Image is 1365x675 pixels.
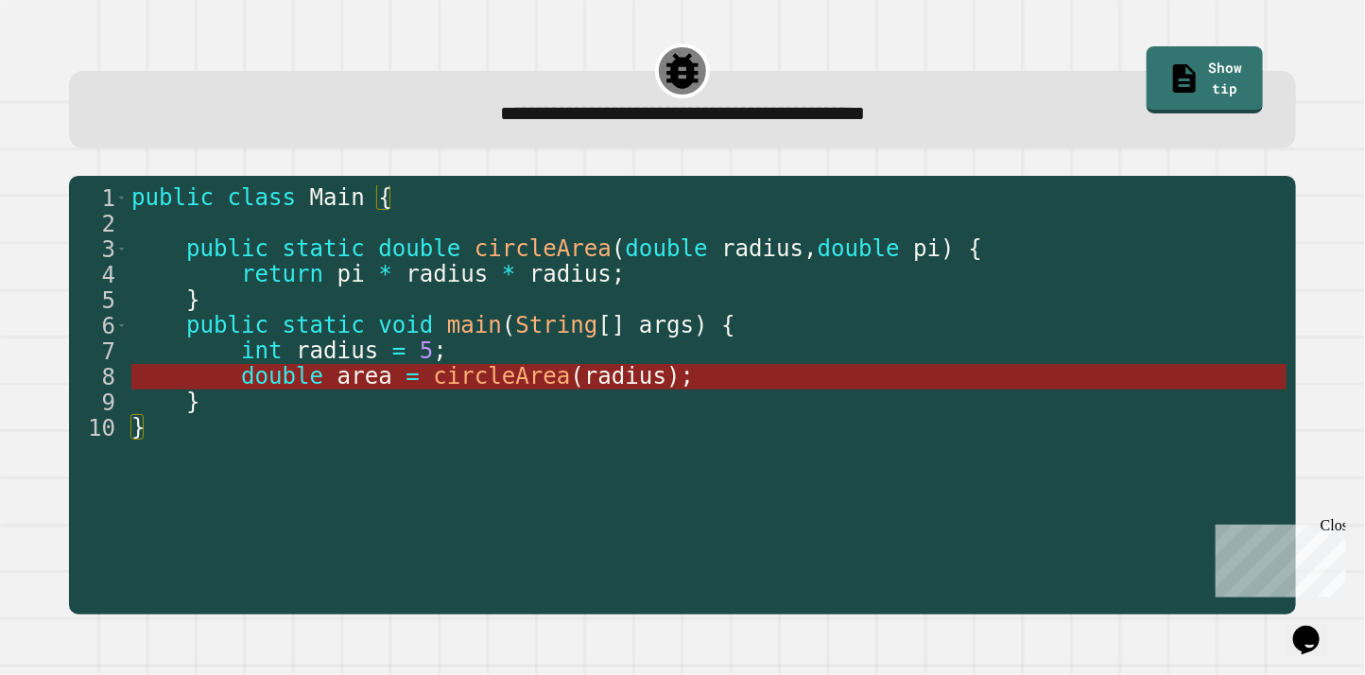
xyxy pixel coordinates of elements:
span: public [186,312,268,338]
span: String [516,312,598,338]
span: pi [914,235,942,262]
span: Toggle code folding, rows 6 through 9 [116,313,127,338]
span: radius [721,235,803,262]
span: circleArea [475,235,612,262]
span: radius [529,261,612,287]
div: 4 [69,262,128,287]
span: area [337,363,392,389]
iframe: chat widget [1208,517,1346,597]
div: 3 [69,236,128,262]
span: = [392,337,406,364]
span: radius [584,363,666,389]
span: circleArea [434,363,571,389]
span: public [186,235,268,262]
span: = [406,363,421,389]
span: Toggle code folding, rows 3 through 5 [116,236,127,262]
span: int [241,337,283,364]
div: 5 [69,287,128,313]
span: radius [406,261,489,287]
span: 5 [420,337,434,364]
div: 6 [69,313,128,338]
div: 1 [69,185,128,211]
div: 7 [69,338,128,364]
span: args [639,312,694,338]
div: Chat with us now!Close [8,8,130,120]
div: 8 [69,364,128,389]
div: 10 [69,415,128,441]
div: 9 [69,389,128,415]
span: Main [310,184,365,211]
span: double [626,235,708,262]
span: return [241,261,323,287]
div: 2 [69,211,128,236]
span: main [447,312,502,338]
span: Toggle code folding, rows 1 through 10 [116,185,127,211]
span: class [228,184,297,211]
span: radius [297,337,379,364]
span: public [131,184,214,211]
span: void [379,312,434,338]
span: static [283,312,365,338]
iframe: chat widget [1286,599,1346,656]
span: double [241,363,323,389]
a: Show tip [1147,46,1263,112]
span: double [379,235,461,262]
span: double [818,235,900,262]
span: static [283,235,365,262]
span: pi [337,261,365,287]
